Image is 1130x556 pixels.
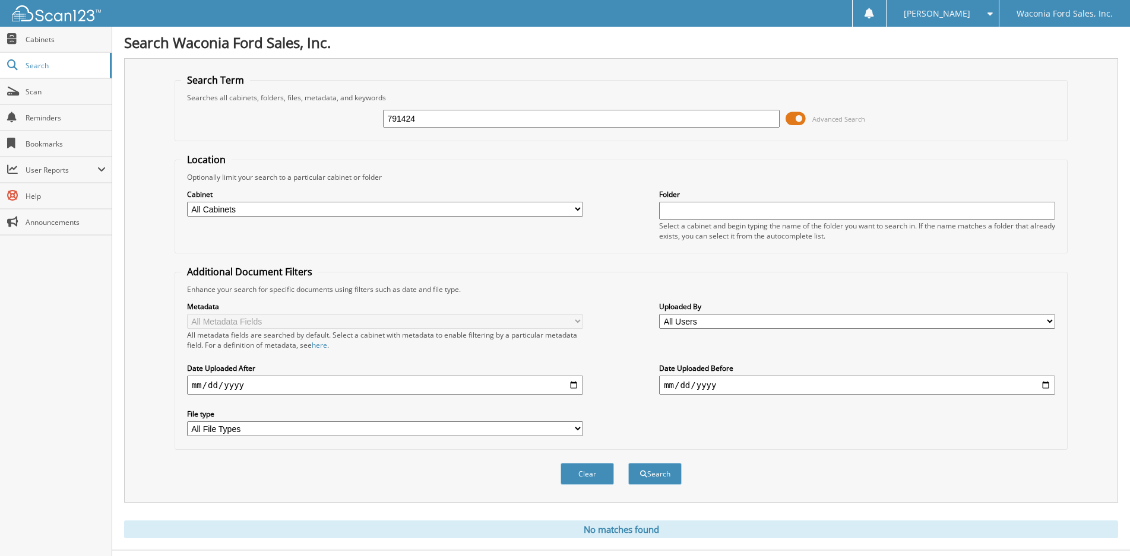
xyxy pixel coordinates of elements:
h1: Search Waconia Ford Sales, Inc. [124,33,1118,52]
button: Clear [561,463,614,485]
legend: Additional Document Filters [181,265,318,278]
div: Enhance your search for specific documents using filters such as date and file type. [181,284,1062,294]
label: Uploaded By [659,301,1055,312]
span: Advanced Search [812,115,865,123]
legend: Location [181,153,232,166]
span: Waconia Ford Sales, Inc. [1017,10,1113,17]
input: end [659,376,1055,395]
a: here [312,340,327,350]
div: Searches all cabinets, folders, files, metadata, and keywords [181,93,1062,103]
span: Scan [26,87,106,97]
span: Help [26,191,106,201]
img: scan123-logo-white.svg [12,5,101,21]
div: All metadata fields are searched by default. Select a cabinet with metadata to enable filtering b... [187,330,583,350]
label: File type [187,409,583,419]
span: Announcements [26,217,106,227]
span: Cabinets [26,34,106,45]
label: Date Uploaded Before [659,363,1055,373]
label: Date Uploaded After [187,363,583,373]
span: Bookmarks [26,139,106,149]
legend: Search Term [181,74,250,87]
input: start [187,376,583,395]
div: Optionally limit your search to a particular cabinet or folder [181,172,1062,182]
span: [PERSON_NAME] [904,10,970,17]
div: Select a cabinet and begin typing the name of the folder you want to search in. If the name match... [659,221,1055,241]
label: Cabinet [187,189,583,199]
button: Search [628,463,682,485]
span: User Reports [26,165,97,175]
label: Metadata [187,301,583,312]
span: Reminders [26,113,106,123]
label: Folder [659,189,1055,199]
span: Search [26,61,104,71]
div: No matches found [124,520,1118,538]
